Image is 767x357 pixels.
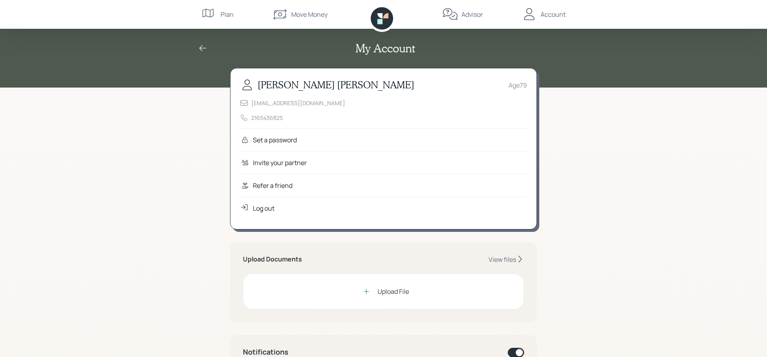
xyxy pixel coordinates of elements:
[291,10,328,19] div: Move Money
[251,114,283,122] div: 2165436825
[221,10,234,19] div: Plan
[378,287,409,296] div: Upload File
[243,348,288,357] h4: Notifications
[356,42,415,55] h2: My Account
[461,10,483,19] div: Advisor
[509,80,527,90] div: Age 79
[253,158,307,168] div: Invite your partner
[251,99,345,107] div: [EMAIL_ADDRESS][DOMAIN_NAME]
[258,79,414,91] h3: [PERSON_NAME] [PERSON_NAME]
[253,203,274,213] div: Log out
[243,255,302,263] h5: Upload Documents
[253,181,292,190] div: Refer a friend
[253,135,297,145] div: Set a password
[540,10,566,19] div: Account
[489,255,516,264] div: View files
